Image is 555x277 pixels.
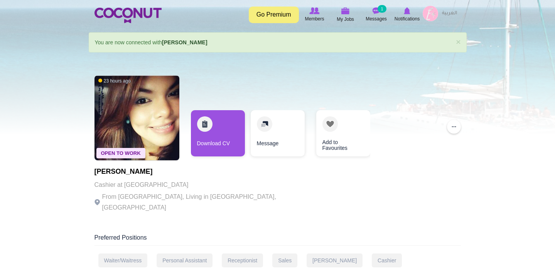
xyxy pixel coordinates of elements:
div: [PERSON_NAME] [307,253,363,267]
div: Sales [272,253,297,267]
span: Open To Work [96,148,145,158]
p: Cashier at [GEOGRAPHIC_DATA] [94,180,307,190]
div: You are now connected with [89,32,467,52]
a: × [456,38,461,46]
a: My Jobs My Jobs [330,6,361,24]
a: Message [251,110,305,156]
div: Cashier [372,253,402,267]
h1: [PERSON_NAME] [94,168,307,176]
a: Add to Favourites [316,110,370,156]
small: 1 [378,5,386,13]
span: Messages [366,15,387,23]
a: العربية [438,6,461,21]
span: Notifications [395,15,420,23]
span: 23 hours ago [98,78,131,84]
img: Home [94,8,162,23]
img: Browse Members [309,7,319,14]
div: 1 / 3 [191,110,245,160]
button: ... [447,120,461,134]
div: Personal Assistant [157,253,213,267]
a: Browse Members Members [299,6,330,24]
img: Notifications [404,7,410,14]
div: Receptionist [222,253,263,267]
p: From [GEOGRAPHIC_DATA], Living in [GEOGRAPHIC_DATA], [GEOGRAPHIC_DATA] [94,191,307,213]
span: Members [305,15,324,23]
img: My Jobs [341,7,350,14]
div: Preferred Positions [94,233,461,246]
a: [PERSON_NAME] [162,39,207,45]
a: Go Premium [249,7,299,23]
a: Notifications Notifications [392,6,423,24]
a: Messages Messages 1 [361,6,392,24]
div: 3 / 3 [310,110,364,160]
img: Messages [373,7,380,14]
a: Download CV [191,110,245,156]
div: 2 / 3 [251,110,305,160]
span: My Jobs [337,15,354,23]
div: Waiter/Waitress [98,253,148,267]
